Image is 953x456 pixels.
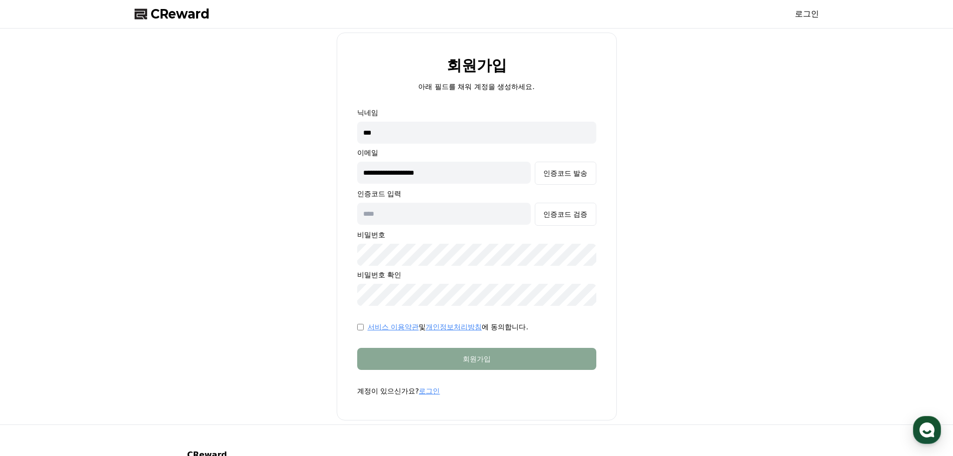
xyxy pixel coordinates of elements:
[66,317,129,342] a: 대화
[535,162,596,185] button: 인증코드 발송
[447,57,507,74] h2: 회원가입
[151,6,210,22] span: CReward
[368,322,528,332] p: 및 에 동의합니다.
[543,168,587,178] div: 인증코드 발송
[129,317,192,342] a: 설정
[419,387,440,395] a: 로그인
[357,270,596,280] p: 비밀번호 확인
[357,348,596,370] button: 회원가입
[357,148,596,158] p: 이메일
[535,203,596,226] button: 인증코드 검증
[795,8,819,20] a: 로그인
[357,108,596,118] p: 닉네임
[357,189,596,199] p: 인증코드 입력
[543,209,587,219] div: 인증코드 검증
[32,332,38,340] span: 홈
[418,82,534,92] p: 아래 필드를 채워 계정을 생성하세요.
[368,323,419,331] a: 서비스 이용약관
[3,317,66,342] a: 홈
[135,6,210,22] a: CReward
[426,323,482,331] a: 개인정보처리방침
[377,354,576,364] div: 회원가입
[92,333,104,341] span: 대화
[155,332,167,340] span: 설정
[357,230,596,240] p: 비밀번호
[357,386,596,396] p: 계정이 있으신가요?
